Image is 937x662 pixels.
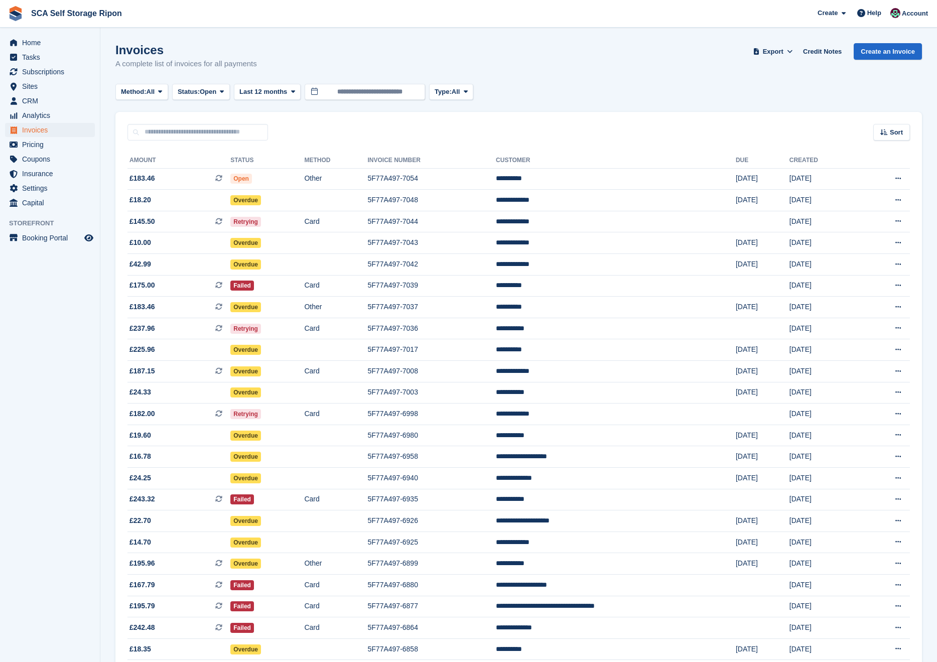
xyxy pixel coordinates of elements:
span: Overdue [230,644,261,654]
td: Card [304,617,367,639]
a: menu [5,123,95,137]
a: menu [5,50,95,64]
td: [DATE] [736,382,789,404]
td: 5F77A497-7042 [368,254,496,276]
span: Type: [435,87,452,97]
td: [DATE] [736,425,789,446]
span: Settings [22,181,82,195]
td: Card [304,404,367,425]
td: 5F77A497-6980 [368,425,496,446]
span: Failed [230,281,254,291]
span: Tasks [22,50,82,64]
a: menu [5,152,95,166]
span: Overdue [230,538,261,548]
span: £195.96 [129,558,155,569]
span: £19.60 [129,430,151,441]
td: [DATE] [736,339,789,361]
td: Card [304,596,367,617]
td: Card [304,211,367,232]
td: [DATE] [789,510,859,532]
span: Help [867,8,881,18]
span: £145.50 [129,216,155,227]
td: [DATE] [789,275,859,297]
span: Booking Portal [22,231,82,245]
span: £18.35 [129,644,151,654]
span: Export [763,47,783,57]
button: Last 12 months [234,84,301,100]
span: Overdue [230,431,261,441]
span: Storefront [9,218,100,228]
td: Other [304,168,367,190]
a: menu [5,65,95,79]
span: Failed [230,623,254,633]
span: £237.96 [129,323,155,334]
td: 5F77A497-7008 [368,361,496,382]
th: Amount [127,153,230,169]
button: Method: All [115,84,168,100]
th: Invoice Number [368,153,496,169]
a: menu [5,181,95,195]
p: A complete list of invoices for all payments [115,58,257,70]
img: Sam Chapman [890,8,900,18]
img: stora-icon-8386f47178a22dfd0bd8f6a31ec36ba5ce8667c1dd55bd0f319d3a0aa187defe.svg [8,6,23,21]
span: £24.33 [129,387,151,398]
span: Create [818,8,838,18]
td: [DATE] [789,297,859,318]
span: Overdue [230,387,261,398]
td: [DATE] [736,532,789,553]
td: [DATE] [789,489,859,510]
a: menu [5,108,95,122]
span: Overdue [230,302,261,312]
td: 5F77A497-6899 [368,553,496,575]
td: Card [304,318,367,339]
td: [DATE] [736,638,789,660]
td: [DATE] [736,361,789,382]
td: 5F77A497-6958 [368,446,496,468]
span: Coupons [22,152,82,166]
span: £183.46 [129,302,155,312]
span: £225.96 [129,344,155,355]
td: [DATE] [736,254,789,276]
td: 5F77A497-7054 [368,168,496,190]
td: Card [304,275,367,297]
span: £195.79 [129,601,155,611]
span: Retrying [230,324,261,334]
span: Invoices [22,123,82,137]
td: [DATE] [736,297,789,318]
td: 5F77A497-6864 [368,617,496,639]
td: [DATE] [789,382,859,404]
td: 5F77A497-6998 [368,404,496,425]
a: Preview store [83,232,95,244]
span: Failed [230,580,254,590]
span: £42.99 [129,259,151,270]
td: [DATE] [789,361,859,382]
td: 5F77A497-6877 [368,596,496,617]
a: menu [5,94,95,108]
td: [DATE] [789,446,859,468]
span: £14.70 [129,537,151,548]
span: Account [902,9,928,19]
span: £10.00 [129,237,151,248]
span: Last 12 months [239,87,287,97]
td: [DATE] [789,638,859,660]
a: menu [5,79,95,93]
td: [DATE] [789,339,859,361]
td: 5F77A497-6880 [368,574,496,596]
span: Method: [121,87,147,97]
h1: Invoices [115,43,257,57]
td: Card [304,574,367,596]
span: Home [22,36,82,50]
span: CRM [22,94,82,108]
td: 5F77A497-7044 [368,211,496,232]
th: Customer [496,153,736,169]
td: [DATE] [789,404,859,425]
button: Status: Open [172,84,230,100]
a: menu [5,167,95,181]
button: Export [751,43,795,60]
td: [DATE] [789,532,859,553]
span: Insurance [22,167,82,181]
button: Type: All [429,84,473,100]
span: £16.78 [129,451,151,462]
span: Retrying [230,409,261,419]
span: £182.00 [129,409,155,419]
